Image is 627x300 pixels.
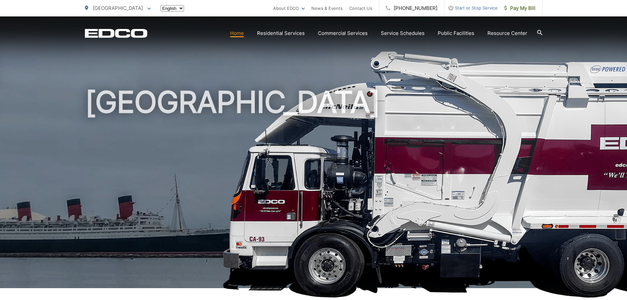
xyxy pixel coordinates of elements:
[230,29,244,37] a: Home
[85,29,147,38] a: EDCD logo. Return to the homepage.
[504,4,536,12] span: Pay My Bill
[349,4,372,12] a: Contact Us
[487,29,527,37] a: Resource Center
[93,5,143,11] span: [GEOGRAPHIC_DATA]
[318,29,368,37] a: Commercial Services
[257,29,305,37] a: Residential Services
[438,29,474,37] a: Public Facilities
[311,4,343,12] a: News & Events
[161,5,184,12] select: Select a language
[273,4,305,12] a: About EDCO
[85,86,542,294] h1: [GEOGRAPHIC_DATA]
[381,29,425,37] a: Service Schedules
